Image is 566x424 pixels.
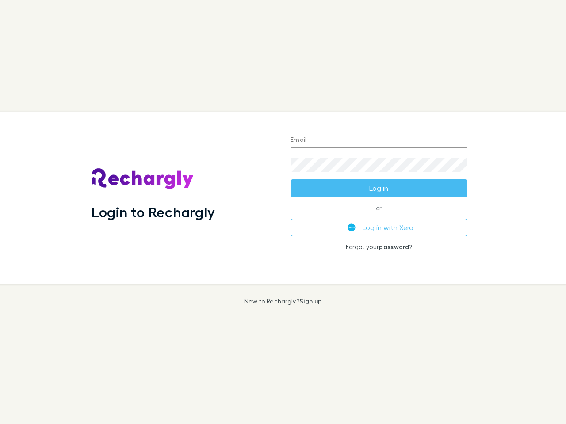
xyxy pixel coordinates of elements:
h1: Login to Rechargly [92,204,215,220]
a: Sign up [299,297,322,305]
button: Log in [291,179,467,197]
p: Forgot your ? [291,243,467,250]
img: Xero's logo [348,223,356,231]
img: Rechargly's Logo [92,168,194,189]
a: password [379,243,409,250]
p: New to Rechargly? [244,298,322,305]
button: Log in with Xero [291,219,467,236]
